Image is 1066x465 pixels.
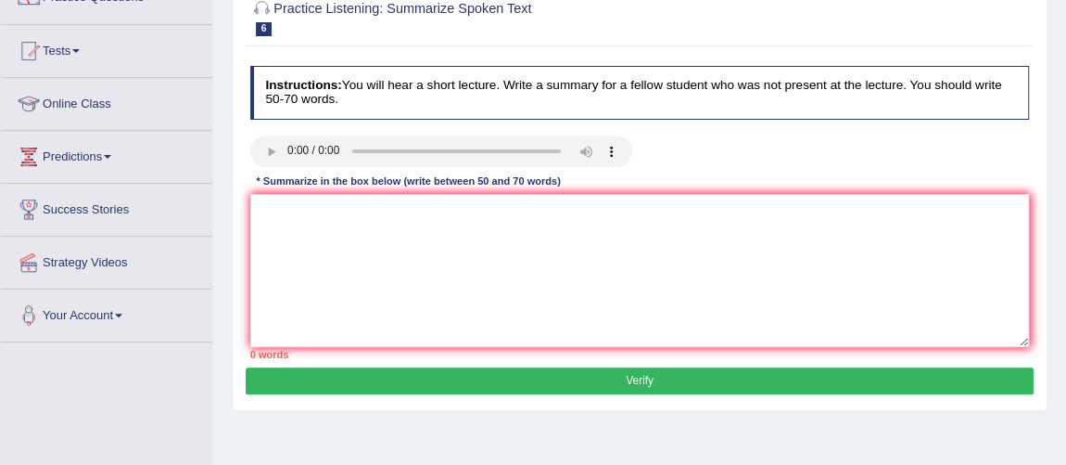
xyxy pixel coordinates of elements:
a: Tests [1,25,212,71]
a: Online Class [1,78,212,124]
h4: You will hear a short lecture. Write a summary for a fellow student who was not present at the le... [250,66,1030,119]
a: Success Stories [1,184,212,230]
span: 6 [256,22,273,36]
div: * Summarize in the box below (write between 50 and 70 words) [250,174,567,190]
b: Instructions: [265,78,341,92]
a: Your Account [1,290,212,336]
button: Verify [246,368,1033,394]
a: Strategy Videos [1,237,212,283]
div: 0 words [250,347,1030,362]
a: Predictions [1,131,212,177]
